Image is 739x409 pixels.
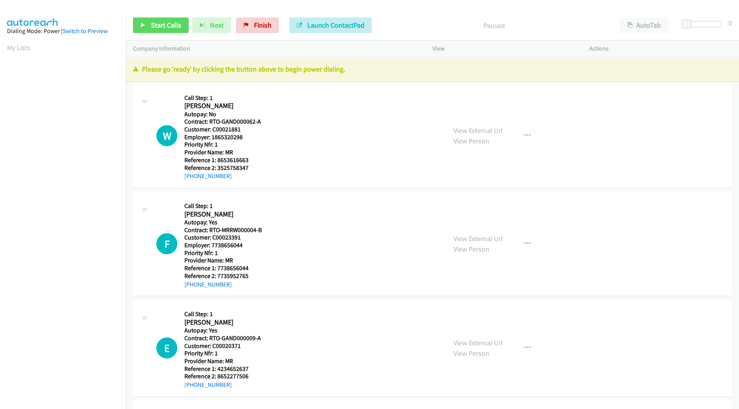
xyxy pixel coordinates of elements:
h5: Employer: 7738656044 [184,241,268,249]
h5: Reference 2: 7735952765 [184,272,268,280]
h5: Autopay: Yes [184,218,268,226]
h1: E [156,337,177,358]
h5: Reference 2: 8652277506 [184,372,268,380]
a: View Person [454,349,489,358]
h5: Autopay: No [184,110,268,118]
h2: [PERSON_NAME] [184,318,268,327]
h1: W [156,125,177,146]
div: 0 [728,17,732,28]
span: Next [210,21,224,30]
h5: Reference 2: 3525758347 [184,164,268,172]
span: Launch ContactPad [307,21,364,30]
h1: F [156,233,177,254]
h5: Priority Nfr: 1 [184,249,268,257]
div: The call is yet to be attempted [156,125,177,146]
h5: Reference 1: 8653616663 [184,156,268,164]
a: My Lists [7,43,30,52]
a: [PHONE_NUMBER] [184,281,232,288]
a: View Person [454,245,489,253]
a: View Person [454,136,489,145]
a: Switch to Preview [63,27,108,35]
h5: Contract: RTO-MRRW000004-B [184,226,268,234]
h5: Contract: RTO-GAND000009-A [184,334,268,342]
a: View External Url [454,234,503,243]
h5: Provider Name: MR [184,257,268,264]
h2: [PERSON_NAME] [184,101,268,110]
h2: [PERSON_NAME] [184,210,268,219]
p: View [433,44,575,53]
a: [PHONE_NUMBER] [184,172,232,180]
h5: Contract: RTO-GAND000062-A [184,118,268,126]
h5: Reference 1: 7738656044 [184,264,268,272]
a: Finish [236,17,279,33]
a: View External Url [454,126,503,135]
p: Company Information [133,44,419,53]
a: [PHONE_NUMBER] [184,381,232,388]
h5: Reference 1: 4234652637 [184,365,268,373]
h5: Provider Name: MR [184,357,268,365]
h5: Autopay: Yes [184,327,268,334]
button: Launch ContactPad [289,17,372,33]
p: Paused [382,20,606,31]
h5: Call Step: 1 [184,94,268,102]
p: Please go 'ready' by clicking the button above to begin power dialing. [133,64,732,74]
h5: Customer: C00021881 [184,126,268,133]
h5: Call Step: 1 [184,202,268,210]
h5: Customer: C00023391 [184,234,268,241]
div: The call is yet to be attempted [156,337,177,358]
div: Dialing Mode: Power | [7,26,119,36]
h5: Priority Nfr: 1 [184,141,268,149]
span: Finish [254,21,271,30]
h5: Provider Name: MR [184,149,268,156]
button: Next [192,17,231,33]
h5: Customer: C00020371 [184,342,268,350]
p: Actions [589,44,732,53]
div: The call is yet to be attempted [156,233,177,254]
a: View External Url [454,338,503,347]
h5: Employer: 1865320298 [184,133,268,141]
h5: Call Step: 1 [184,310,268,318]
div: Delay between calls (in seconds) [686,21,721,27]
button: AutoTab [620,17,668,33]
h5: Priority Nfr: 1 [184,350,268,357]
